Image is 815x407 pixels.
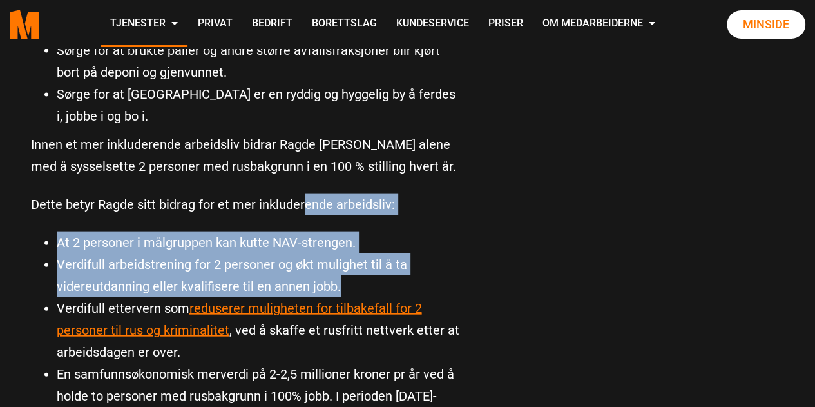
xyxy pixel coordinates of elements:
p: Dette betyr Ragde sitt bidrag for et mer inkluderende arbeidsliv: [31,194,463,215]
a: Kundeservice [386,1,478,47]
a: Borettslag [302,1,386,47]
li: Sørge for at brukte paller og andre større avfallsfraksjoner blir kjørt bort på deponi og gjenvun... [57,39,463,83]
li: Verdifull arbeidstrening for 2 personer og økt mulighet til å ta videreutdanning eller kvalifiser... [57,253,463,297]
li: Verdifull ettervern som , ved å skaffe et rusfritt nettverk etter at arbeidsdagen er over. [57,297,463,363]
a: Om Medarbeiderne [532,1,665,47]
p: Innen et mer inkluderende arbeidsliv bidrar Ragde [PERSON_NAME] alene med å sysselsette 2 persone... [31,134,463,177]
a: reduserer muligheten for tilbakefall for 2 personer til rus og kriminalitet [57,301,422,338]
li: At 2 personer i målgruppen kan kutte NAV-strengen. [57,232,463,253]
a: Bedrift [242,1,302,47]
a: Priser [478,1,532,47]
a: Minside [727,10,805,39]
a: Tjenester [101,1,187,47]
li: Sørge for at [GEOGRAPHIC_DATA] er en ryddig og hyggelig by å ferdes i, jobbe i og bo i. [57,83,463,127]
a: Privat [187,1,242,47]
